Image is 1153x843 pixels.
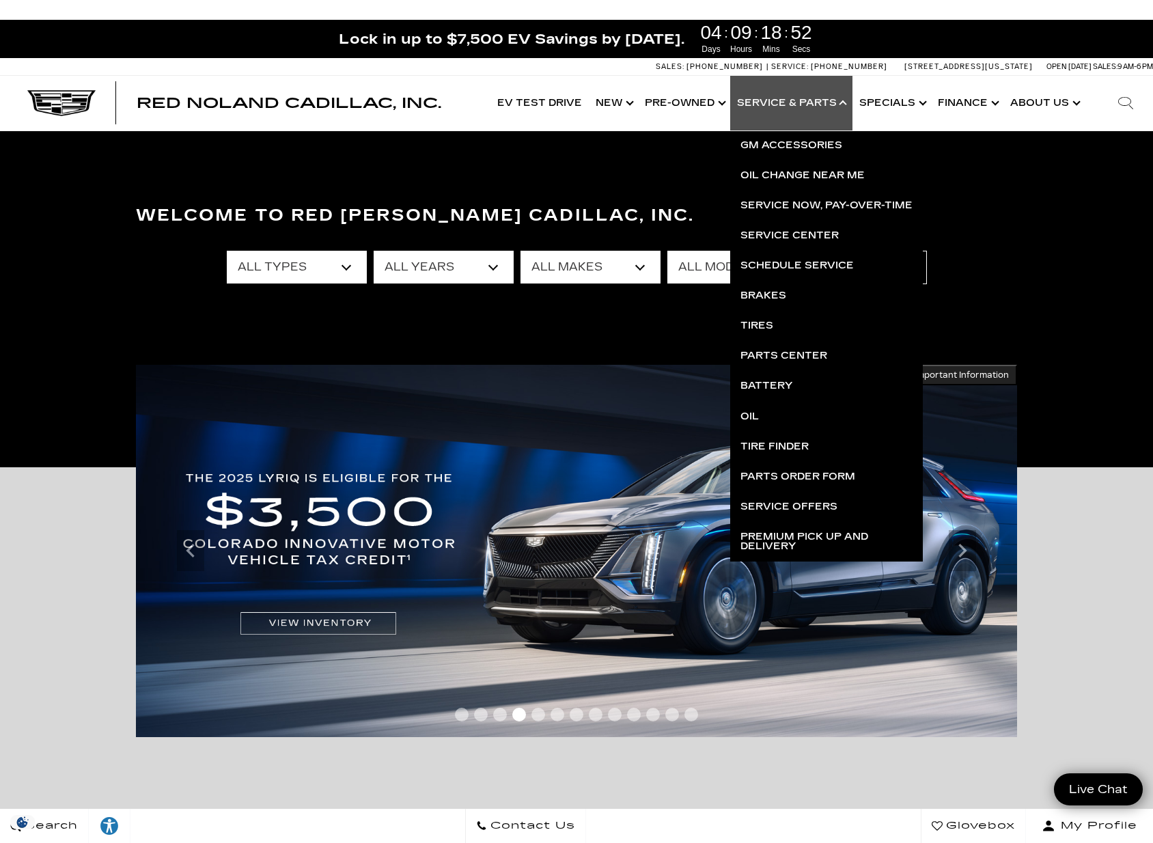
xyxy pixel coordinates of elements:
[754,23,758,43] span: :
[137,96,441,110] a: Red Noland Cadillac, Inc.
[465,809,586,843] a: Contact Us
[758,23,784,42] span: 18
[665,708,679,721] span: Go to slide 12
[788,43,814,55] span: Secs
[730,402,923,432] a: Oil
[931,76,1003,130] a: Finance
[730,76,852,130] a: Service & Parts
[1055,816,1137,835] span: My Profile
[730,522,923,562] a: Premium Pick Up and Delivery
[943,816,1015,835] span: Glovebox
[490,76,589,130] a: EV Test Drive
[646,708,660,721] span: Go to slide 11
[730,191,923,221] a: Service Now, Pay-Over-Time
[730,462,923,492] a: Parts Order Form
[1117,62,1153,71] span: 9 AM-6 PM
[921,809,1026,843] a: Glovebox
[728,23,754,42] span: 09
[684,708,698,721] span: Go to slide 13
[227,251,367,284] select: Filter by type
[686,62,763,71] span: [PHONE_NUMBER]
[474,708,488,721] span: Go to slide 2
[89,816,130,836] div: Explore your accessibility options
[627,708,641,721] span: Go to slide 10
[570,708,583,721] span: Go to slide 7
[730,221,923,251] a: Service Center
[784,23,788,43] span: :
[766,63,891,70] a: Service: [PHONE_NUMBER]
[788,23,814,42] span: 52
[758,43,784,55] span: Mins
[667,251,807,284] select: Filter by model
[1003,76,1085,130] a: About Us
[656,63,766,70] a: Sales: [PHONE_NUMBER]
[21,816,78,835] span: Search
[811,62,887,71] span: [PHONE_NUMBER]
[531,708,545,721] span: Go to slide 5
[949,530,976,571] div: Next
[724,23,728,43] span: :
[137,95,441,111] span: Red Noland Cadillac, Inc.
[730,371,923,401] a: Battery
[698,23,724,42] span: 04
[730,492,923,522] a: Service Offers
[589,708,602,721] span: Go to slide 8
[852,76,931,130] a: Specials
[551,708,564,721] span: Go to slide 6
[1093,62,1117,71] span: Sales:
[177,530,204,571] div: Previous
[455,708,469,721] span: Go to slide 1
[730,161,923,191] a: Oil Change near Me
[730,341,923,371] a: Parts Center
[1026,809,1153,843] button: Open user profile menu
[730,311,923,341] a: Tires
[915,370,1009,381] span: Important Information
[1054,773,1143,805] a: Live Chat
[520,251,661,284] select: Filter by make
[512,708,526,721] span: Go to slide 4
[698,43,724,55] span: Days
[146,262,147,263] a: Accessible Carousel
[136,365,1017,737] img: THE 2025 LYRIQ IS ELIGIBLE FOR THE $3,500 COLORADO INNOVATIVE MOTOR VEHICLE TAX CREDIT
[728,43,754,55] span: Hours
[730,432,923,462] a: Tire Finder
[589,76,638,130] a: New
[771,62,809,71] span: Service:
[89,809,130,843] a: Explore your accessibility options
[136,202,1017,230] h3: Welcome to Red [PERSON_NAME] Cadillac, Inc.
[608,708,622,721] span: Go to slide 9
[339,30,684,48] span: Lock in up to $7,500 EV Savings by [DATE].
[1046,62,1092,71] span: Open [DATE]
[374,251,514,284] select: Filter by year
[487,816,575,835] span: Contact Us
[493,708,507,721] span: Go to slide 3
[7,815,38,829] img: Opt-Out Icon
[638,76,730,130] a: Pre-Owned
[730,281,923,311] a: Brakes
[7,815,38,829] section: Click to Open Cookie Consent Modal
[730,251,923,281] a: Schedule Service
[1130,27,1146,43] a: Close
[730,130,923,161] a: GM Accessories
[904,62,1033,71] a: [STREET_ADDRESS][US_STATE]
[27,90,96,116] img: Cadillac Dark Logo with Cadillac White Text
[1062,782,1135,797] span: Live Chat
[656,62,684,71] span: Sales:
[906,365,1017,385] button: Important Information
[1098,76,1153,130] div: Search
